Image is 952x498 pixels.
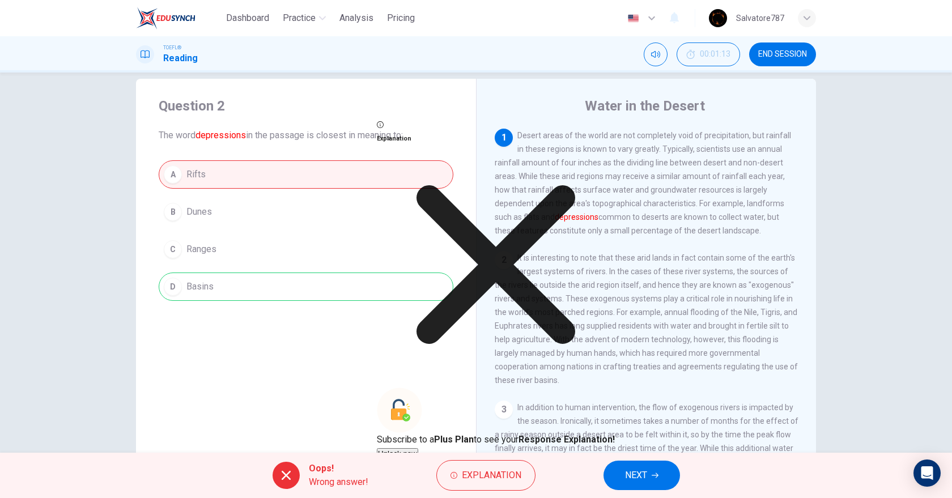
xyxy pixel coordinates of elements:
[913,459,941,487] div: Open Intercom Messenger
[377,448,418,459] button: Unlock now
[309,475,368,489] span: Wrong answer!
[625,467,647,483] span: NEXT
[377,433,615,446] p: Subscribe to a to see your
[495,253,798,385] span: It is interesting to note that these arid lands in fact contain some of the earth's largest syste...
[226,11,269,25] span: Dashboard
[644,42,668,66] div: Mute
[377,132,615,146] h6: Explanation
[434,434,474,445] strong: Plus Plan
[758,50,807,59] span: END SESSION
[387,11,415,25] span: Pricing
[159,97,453,115] h4: Question 2
[163,52,198,65] h1: Reading
[339,11,373,25] span: Analysis
[585,97,705,115] h4: Water in the Desert
[283,11,316,25] span: Practice
[495,131,791,235] span: Desert areas of the world are not completely void of precipitation, but rainfall in these regions...
[709,9,727,27] img: Profile picture
[677,42,740,66] div: Hide
[626,14,640,23] img: en
[136,7,195,29] img: EduSynch logo
[159,129,453,142] span: The word in the passage is closest in meaning to:
[309,462,368,475] span: Oops!
[736,11,784,25] div: Salvatore787
[518,434,615,445] strong: Response Explanation!
[495,403,798,493] span: In addition to human intervention, the flow of exogenous rivers is impacted by the season. Ironic...
[163,44,181,52] span: TOEFL®
[462,467,521,483] span: Explanation
[700,50,730,59] span: 00:01:13
[195,130,246,141] font: depressions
